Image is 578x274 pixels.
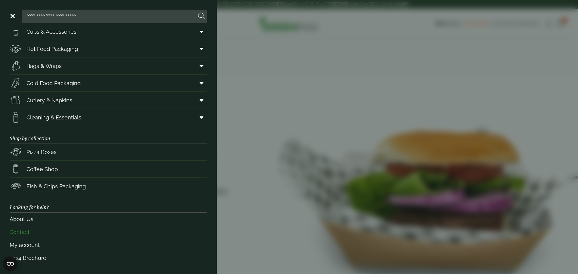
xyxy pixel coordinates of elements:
[10,251,207,264] a: 2024 Brochure
[10,213,207,226] a: About Us
[10,178,207,195] a: Fish & Chips Packaging
[26,79,81,87] span: Cold Food Packaging
[10,180,22,192] img: FishNchip_box.svg
[10,57,207,74] a: Bags & Wraps
[10,126,207,143] h3: Shop by collection
[10,92,207,109] a: Cutlery & Napkins
[10,23,207,40] a: Cups & Accessories
[10,195,207,212] h3: Looking for help?
[10,109,207,126] a: Cleaning & Essentials
[10,43,22,55] img: Deli_box.svg
[10,60,22,72] img: Paper_carriers.svg
[10,26,22,38] img: PintNhalf_cup.svg
[10,94,22,106] img: Cutlery.svg
[10,77,22,89] img: Sandwich_box.svg
[10,226,207,239] a: Contact
[26,45,78,53] span: Hot Food Packaging
[26,148,57,156] span: Pizza Boxes
[26,165,58,173] span: Coffee Shop
[10,75,207,91] a: Cold Food Packaging
[26,62,62,70] span: Bags & Wraps
[10,161,207,177] a: Coffee Shop
[10,146,22,158] img: Pizza_boxes.svg
[26,96,72,104] span: Cutlery & Napkins
[10,40,207,57] a: Hot Food Packaging
[10,163,22,175] img: HotDrink_paperCup.svg
[26,113,81,122] span: Cleaning & Essentials
[10,143,207,160] a: Pizza Boxes
[3,257,17,271] button: Open CMP widget
[26,28,76,36] span: Cups & Accessories
[10,111,22,123] img: open-wipe.svg
[10,239,207,251] a: My account
[26,182,86,190] span: Fish & Chips Packaging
